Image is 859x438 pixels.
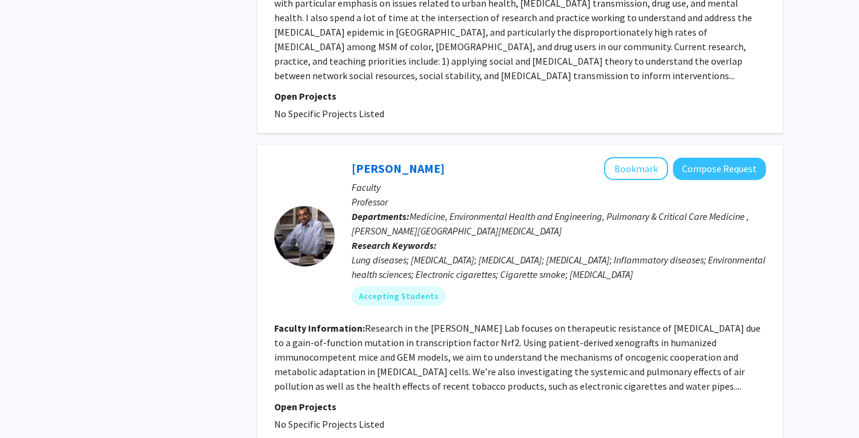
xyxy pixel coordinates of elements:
[274,108,384,120] span: No Specific Projects Listed
[352,239,437,251] b: Research Keywords:
[352,195,766,209] p: Professor
[352,210,749,237] span: Medicine, Environmental Health and Engineering, Pulmonary & Critical Care Medicine , [PERSON_NAME...
[604,157,668,180] button: Add Shyam Biswal to Bookmarks
[352,210,410,222] b: Departments:
[9,384,51,429] iframe: Chat
[274,418,384,430] span: No Specific Projects Listed
[352,286,446,306] mat-chip: Accepting Students
[352,253,766,282] div: Lung diseases; [MEDICAL_DATA]; [MEDICAL_DATA]; [MEDICAL_DATA]; Inflammatory diseases; Environment...
[274,89,766,103] p: Open Projects
[274,322,365,334] b: Faculty Information:
[352,161,445,176] a: [PERSON_NAME]
[274,399,766,414] p: Open Projects
[274,322,761,392] fg-read-more: Research in the [PERSON_NAME] Lab focuses on therapeutic resistance of [MEDICAL_DATA] due to a ga...
[352,180,766,195] p: Faculty
[673,158,766,180] button: Compose Request to Shyam Biswal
